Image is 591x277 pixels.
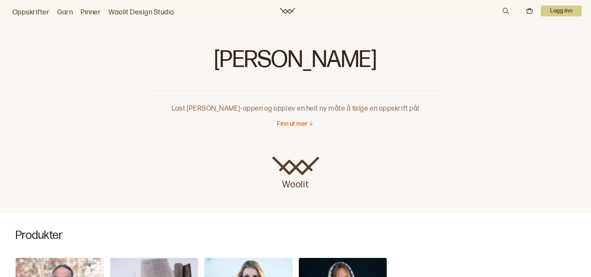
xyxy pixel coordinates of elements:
h1: [PERSON_NAME] [148,47,444,78]
p: Last [PERSON_NAME]-appen og opplev en helt ny måte å følge en oppskrift på! [148,91,444,114]
a: Garn [57,7,73,18]
button: User dropdown [541,5,582,16]
a: Woolit [280,8,295,14]
a: Woolit Design Studio [109,7,174,18]
button: Finn ut mer [277,120,314,129]
p: Logg inn [541,5,582,16]
a: Woolit [272,157,319,191]
p: Woolit [272,175,319,191]
img: Woolit [272,157,319,175]
a: Oppskrifter [12,7,49,18]
a: Pinner [81,7,101,18]
p: Finn ut mer [277,120,308,129]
